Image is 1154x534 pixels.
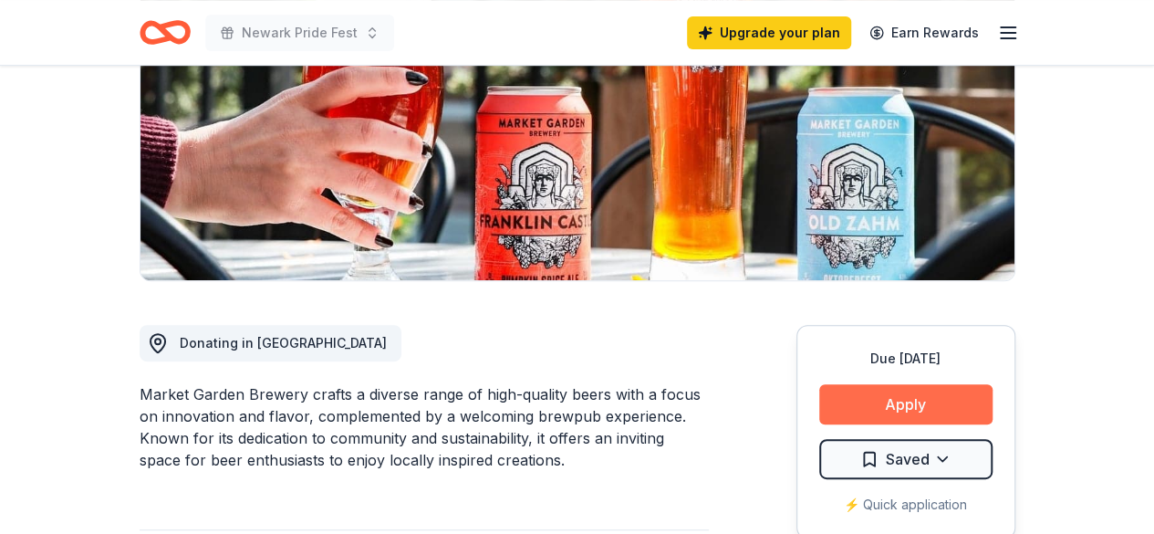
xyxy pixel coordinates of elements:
[180,335,387,351] span: Donating in [GEOGRAPHIC_DATA]
[687,16,851,49] a: Upgrade your plan
[242,22,358,44] span: Newark Pride Fest
[819,494,993,516] div: ⚡️ Quick application
[140,383,709,471] div: Market Garden Brewery crafts a diverse range of high-quality beers with a focus on innovation and...
[205,15,394,51] button: Newark Pride Fest
[140,11,191,54] a: Home
[886,447,930,471] span: Saved
[819,439,993,479] button: Saved
[819,384,993,424] button: Apply
[819,348,993,370] div: Due [DATE]
[858,16,990,49] a: Earn Rewards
